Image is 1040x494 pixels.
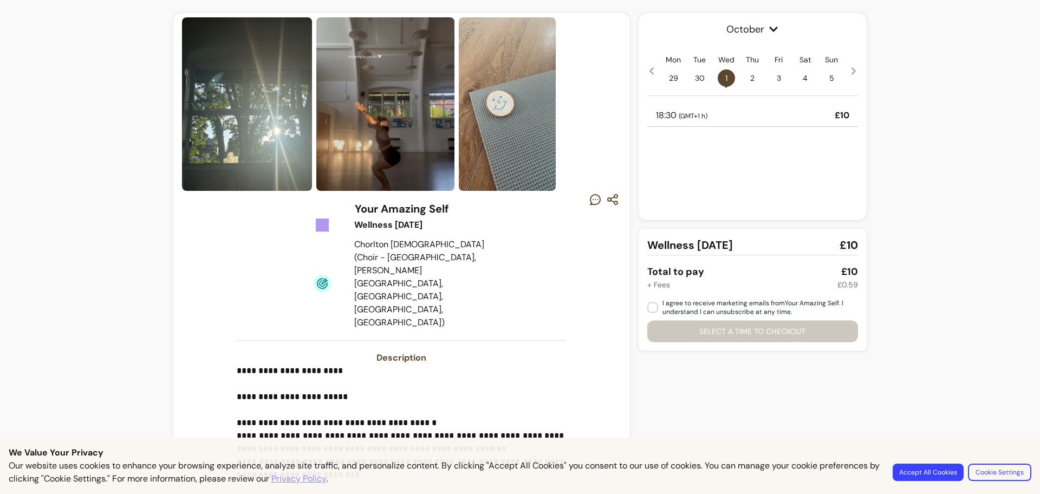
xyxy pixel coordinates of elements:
img: https://d3pz9znudhj10h.cloudfront.net/3396afdb-ebca-4757-8480-5e1e0fd3e724 [459,17,556,191]
p: 18:30 [656,109,707,122]
div: + Fees [647,279,670,290]
div: Total to pay [647,264,704,279]
p: Sun [825,54,838,65]
span: 4 [797,69,814,87]
span: 5 [823,69,840,87]
div: £0.59 [837,279,858,290]
p: Sat [799,54,811,65]
span: 29 [665,69,682,87]
img: https://d3pz9znudhj10h.cloudfront.net/fb2c733c-c3d0-4b2a-a9e6-a977e770722c [182,17,312,191]
h3: Description [237,351,566,364]
span: • [725,81,727,92]
a: Privacy Policy [271,472,327,485]
p: Mon [666,54,681,65]
button: Accept All Cookies [893,464,964,481]
p: We Value Your Privacy [9,446,1031,459]
p: Wed [718,54,734,65]
img: Tickets Icon [314,216,331,234]
span: 3 [770,69,788,87]
span: 1 [718,69,735,87]
p: Our website uses cookies to enhance your browsing experience, analyze site traffic, and personali... [9,459,880,485]
span: 30 [691,69,708,87]
span: October [647,22,858,37]
h3: Your Amazing Self [355,201,448,216]
span: Wellness [DATE] [647,238,733,253]
div: Chorlton [DEMOGRAPHIC_DATA] (Choir - [GEOGRAPHIC_DATA], [PERSON_NAME][GEOGRAPHIC_DATA], [GEOGRAPH... [354,238,508,329]
span: £10 [840,238,858,253]
button: Cookie Settings [968,464,1031,481]
img: https://d3pz9znudhj10h.cloudfront.net/9b8ae236-a318-47ef-b40b-af4967b89ab6 [316,17,454,191]
p: £10 [835,109,849,122]
p: Tue [693,54,706,65]
div: £10 [841,264,858,279]
span: ( GMT+1 h ) [679,112,707,120]
div: Wellness [DATE] [354,219,508,232]
span: 2 [744,69,761,87]
p: Fri [775,54,783,65]
p: Thu [746,54,759,65]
